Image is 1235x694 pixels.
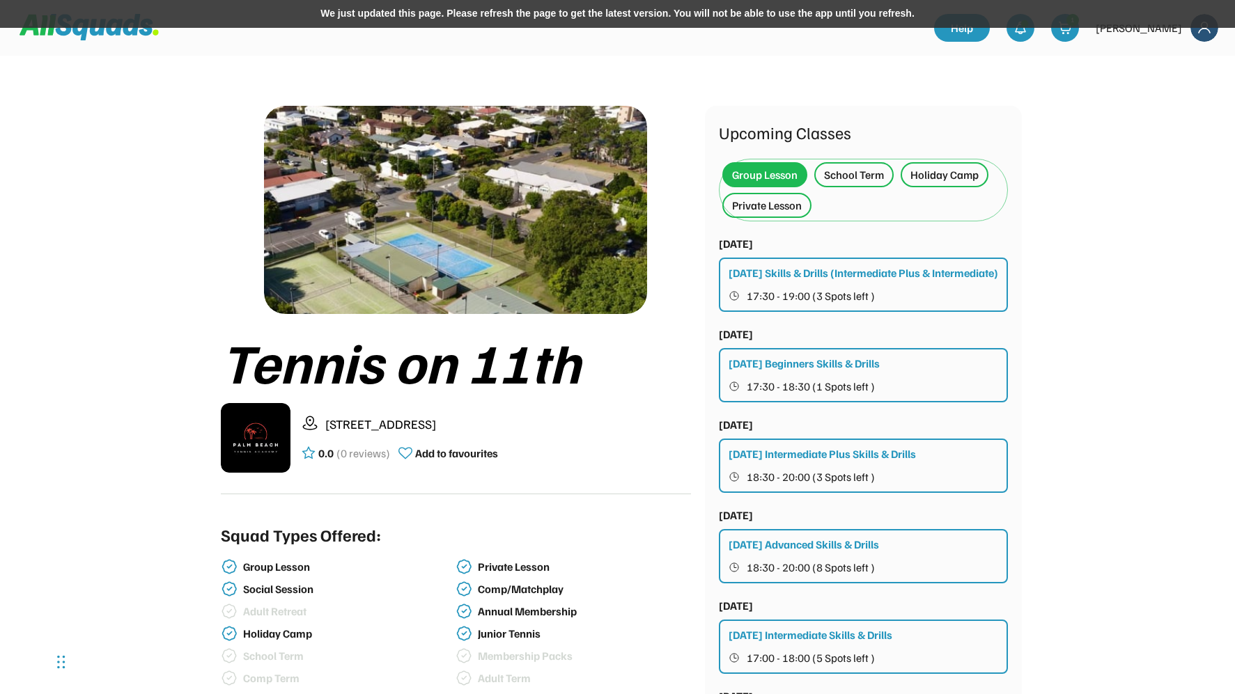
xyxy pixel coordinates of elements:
[729,649,1000,667] button: 17:00 - 18:00 (5 Spots left )
[719,326,753,342] div: [DATE]
[732,197,802,214] div: Private Lesson
[729,445,916,462] div: [DATE] Intermediate Plus Skills & Drills
[719,235,753,252] div: [DATE]
[729,377,1000,395] button: 17:30 - 18:30 (1 Spots left )
[415,445,498,462] div: Add to favourites
[243,649,453,663] div: School Term
[729,265,998,281] div: [DATE] Skills & Drills (Intermediate Plus & Intermediate)
[719,120,1008,145] div: Upcoming Classes
[719,597,753,614] div: [DATE]
[221,403,290,473] img: IMG_2979.png
[719,416,753,433] div: [DATE]
[456,647,472,664] img: check-verified-01%20%281%29.svg
[729,626,892,643] div: [DATE] Intermediate Skills & Drills
[729,468,1000,486] button: 18:30 - 20:00 (3 Spots left )
[1013,21,1027,35] img: bell-03%20%281%29.svg
[732,166,798,183] div: Group Lesson
[1190,14,1218,42] img: Frame%2018.svg
[221,581,238,597] img: check-verified-01.svg
[729,558,1000,576] button: 18:30 - 20:00 (8 Spots left )
[264,106,647,314] img: 1000017423.png
[221,670,238,686] img: check-verified-01%20%281%29.svg
[456,670,472,686] img: check-verified-01%20%281%29.svg
[221,331,691,392] div: Tennis on 11th
[318,445,334,462] div: 0.0
[478,649,688,663] div: Membership Packs
[478,560,688,574] div: Private Lesson
[221,625,238,642] img: check-verified-01.svg
[934,14,990,42] a: Help
[243,583,453,596] div: Social Session
[478,605,688,618] div: Annual Membership
[747,562,875,573] span: 18:30 - 20:00 (8 Spots left )
[747,381,875,392] span: 17:30 - 18:30 (1 Spots left )
[747,652,875,663] span: 17:00 - 18:00 (5 Spots left )
[910,166,979,183] div: Holiday Camp
[221,558,238,575] img: check-verified-01.svg
[243,605,453,618] div: Adult Retreat
[336,445,390,462] div: (0 reviews)
[729,536,879,553] div: [DATE] Advanced Skills & Drills
[719,507,753,523] div: [DATE]
[824,166,884,183] div: School Term
[747,471,875,482] span: 18:30 - 20:00 (3 Spots left )
[221,647,238,664] img: check-verified-01%20%281%29.svg
[478,583,688,596] div: Comp/Matchplay
[456,603,472,620] img: check-verified-01.svg
[221,522,381,547] div: Squad Types Offered:
[456,558,472,575] img: check-verified-01.svg
[478,627,688,640] div: Junior Tennis
[456,625,472,642] img: check-verified-01.svg
[747,290,875,301] span: 17:30 - 19:00 (3 Spots left )
[243,560,453,574] div: Group Lesson
[221,603,238,620] img: check-verified-01%20%281%29.svg
[325,415,691,434] div: [STREET_ADDRESS]
[1058,21,1072,35] img: shopping-cart-01%20%281%29.svg
[243,672,453,685] div: Comp Term
[243,627,453,640] div: Holiday Camp
[456,581,472,597] img: check-verified-01.svg
[478,672,688,685] div: Adult Term
[729,355,880,372] div: [DATE] Beginners Skills & Drills
[1096,19,1182,36] div: [PERSON_NAME]
[729,287,1000,305] button: 17:30 - 19:00 (3 Spots left )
